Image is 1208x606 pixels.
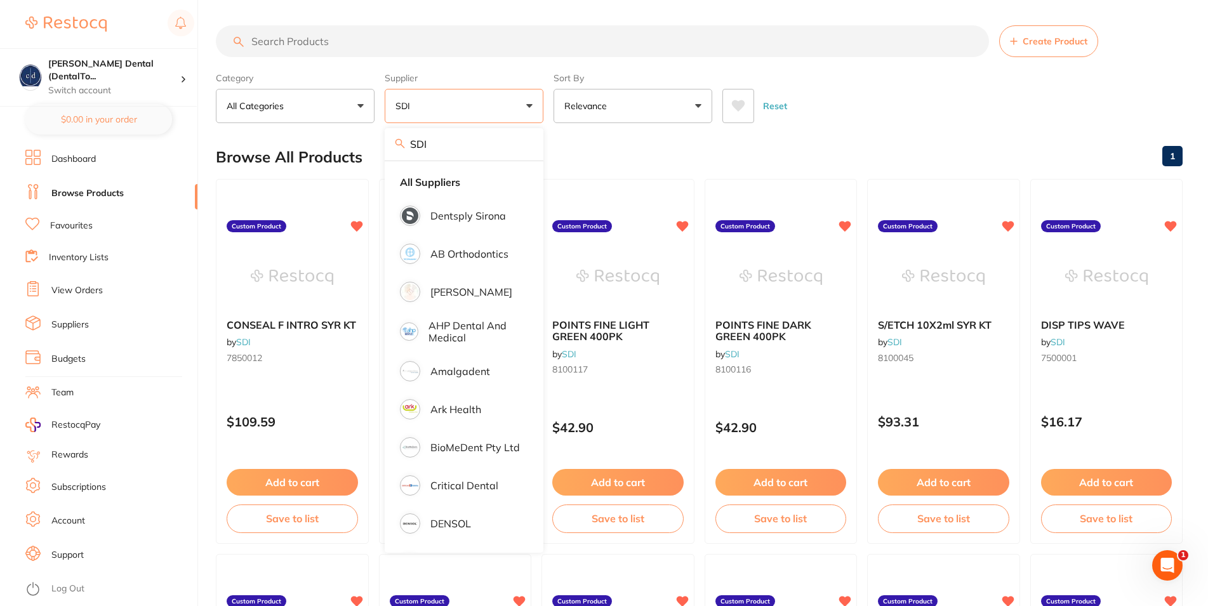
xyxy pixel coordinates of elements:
img: AHP Dental and Medical [402,324,416,339]
span: 8100045 [878,352,913,364]
a: Support [51,549,84,562]
p: $42.90 [552,420,684,435]
span: by [1041,336,1065,348]
img: CONSEAL F INTRO SYR KT [251,246,333,309]
b: POINTS FINE DARK GREEN 400PK [715,319,847,343]
p: SDI [395,100,415,112]
img: DISP TIPS WAVE [1065,246,1148,309]
p: All Categories [227,100,289,112]
p: Critical Dental [430,480,498,491]
label: Sort By [554,72,712,84]
img: BioMeDent Pty Ltd [402,439,418,456]
a: Budgets [51,353,86,366]
p: BioMeDent Pty Ltd [430,442,520,453]
a: SDI [1051,336,1065,348]
button: Relevance [554,89,712,123]
a: RestocqPay [25,418,100,432]
label: Custom Product [227,220,286,233]
button: Create Product [999,25,1098,57]
a: Log Out [51,583,84,595]
img: Ark Health [402,401,418,418]
label: Supplier [385,72,543,84]
span: 7850012 [227,352,262,364]
button: Save to list [715,504,847,532]
p: Ark Health [430,404,481,415]
p: Switch account [48,84,180,97]
p: AHP Dental and Medical [428,320,521,343]
a: Restocq Logo [25,10,107,39]
span: by [552,348,576,360]
span: POINTS FINE DARK GREEN 400PK [715,319,811,343]
a: Inventory Lists [49,251,109,264]
a: SDI [887,336,902,348]
span: 8100116 [715,364,751,375]
a: Subscriptions [51,481,106,494]
a: 1 [1162,143,1183,169]
label: Custom Product [552,220,612,233]
button: Save to list [878,504,1009,532]
a: View Orders [51,284,103,297]
b: CONSEAL F INTRO SYR KT [227,319,358,331]
p: $16.17 [1041,414,1172,429]
p: AB Orthodontics [430,248,508,260]
button: Save to list [552,504,684,532]
p: Dental Practice Supplies [429,551,521,575]
button: Log Out [25,579,194,600]
span: S/ETCH 10X2ml SYR KT [878,319,992,331]
a: Account [51,515,85,527]
img: POINTS FINE DARK GREEN 400PK [740,246,822,309]
a: Favourites [50,220,93,232]
button: Add to cart [227,469,358,496]
label: Category [216,72,375,84]
button: All Categories [216,89,375,123]
label: Custom Product [878,220,938,233]
button: SDI [385,89,543,123]
iframe: Intercom live chat [1152,550,1183,581]
button: Add to cart [552,469,684,496]
p: $42.90 [715,420,847,435]
b: S/ETCH 10X2ml SYR KT [878,319,1009,331]
b: POINTS FINE LIGHT GREEN 400PK [552,319,684,343]
button: Add to cart [1041,469,1172,496]
span: 1 [1178,550,1188,560]
p: $109.59 [227,414,358,429]
img: Amalgadent [402,363,418,379]
span: by [878,336,902,348]
a: SDI [236,336,251,348]
img: RestocqPay [25,418,41,432]
button: Reset [759,89,791,123]
span: RestocqPay [51,419,100,431]
p: $93.31 [878,414,1009,429]
button: $0.00 in your order [25,104,172,135]
button: Save to list [1041,504,1172,532]
span: by [227,336,251,348]
span: Create Product [1023,36,1087,46]
input: Search supplier [385,128,543,160]
span: 7500001 [1041,352,1077,364]
a: Team [51,386,74,399]
img: Adam Dental [402,284,418,300]
img: POINTS FINE LIGHT GREEN 400PK [576,246,659,309]
p: Dentsply Sirona [430,210,506,221]
p: [PERSON_NAME] [430,286,512,298]
p: DENSOL [430,518,471,529]
a: SDI [562,348,576,360]
label: Custom Product [715,220,775,233]
span: DISP TIPS WAVE [1041,319,1125,331]
li: Clear selection [390,169,538,195]
img: Crotty Dental (DentalTown 4) [20,65,41,86]
button: Save to list [227,504,358,532]
button: Add to cart [715,469,847,496]
span: by [715,348,740,360]
a: Browse Products [51,187,124,200]
input: Search Products [216,25,989,57]
img: S/ETCH 10X2ml SYR KT [902,246,985,309]
strong: All Suppliers [400,176,460,188]
a: Suppliers [51,319,89,331]
img: Critical Dental [402,477,418,494]
img: DENSOL [402,515,418,532]
button: Add to cart [878,469,1009,496]
img: Dentsply Sirona [402,207,418,224]
span: 8100117 [552,364,588,375]
img: Restocq Logo [25,16,107,32]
